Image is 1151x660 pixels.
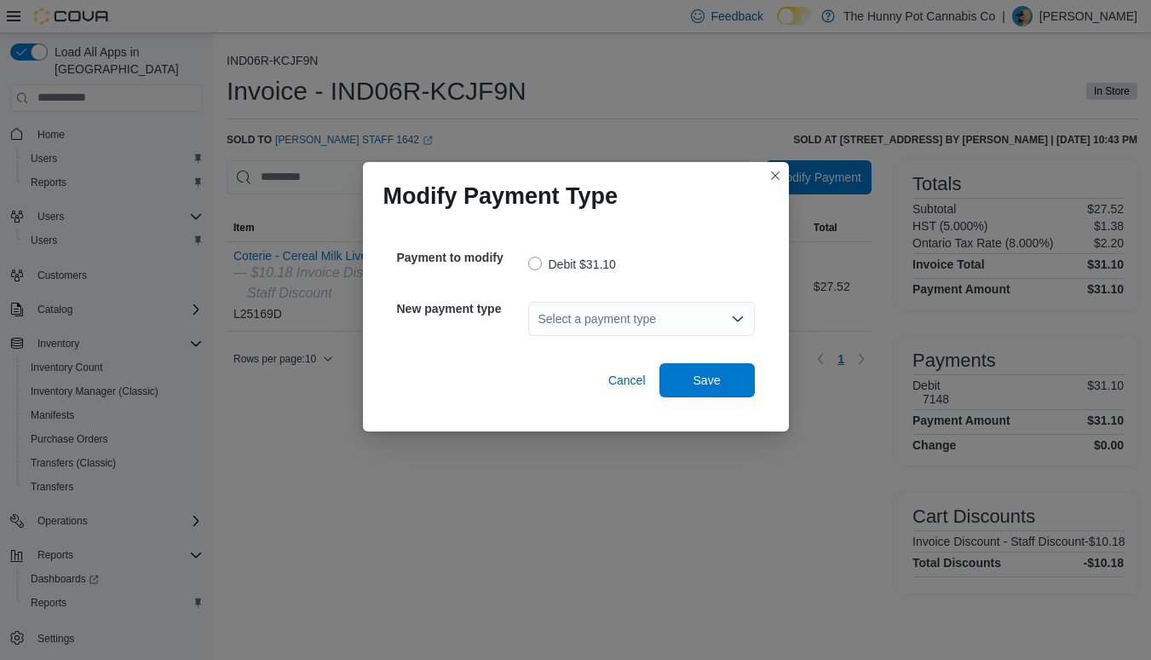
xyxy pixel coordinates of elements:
button: Save [659,363,755,397]
button: Closes this modal window [765,165,786,186]
h1: Modify Payment Type [383,182,619,210]
button: Open list of options [731,312,745,326]
input: Accessible screen reader label [538,309,540,329]
span: Save [693,372,721,389]
h5: Payment to modify [397,240,525,275]
h5: New payment type [397,292,525,326]
button: Cancel [601,363,653,397]
span: Cancel [608,372,646,389]
label: Debit $31.10 [528,254,616,275]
